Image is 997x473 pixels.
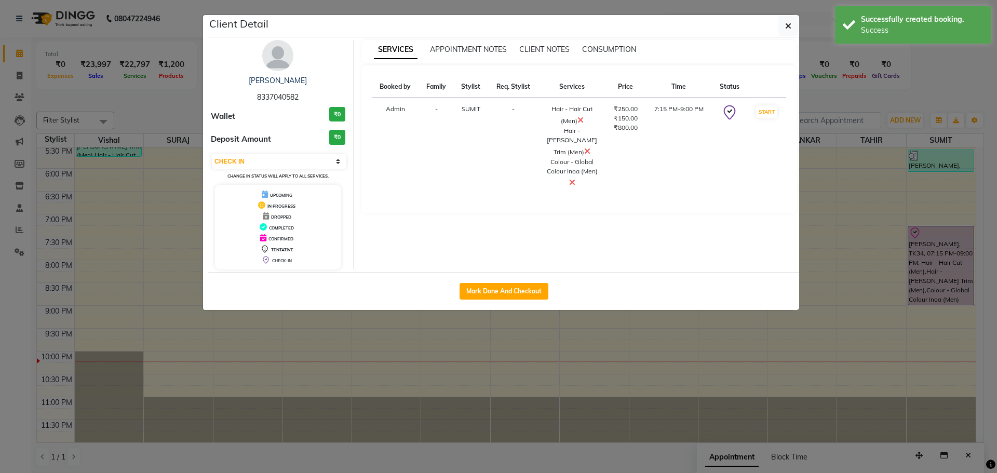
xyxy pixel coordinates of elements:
[209,16,268,32] h5: Client Detail
[488,98,538,195] td: -
[538,76,606,98] th: Services
[262,40,293,71] img: avatar
[460,283,548,300] button: Mark Done And Checkout
[249,76,307,85] a: [PERSON_NAME]
[271,247,293,252] span: TENTATIVE
[269,225,294,231] span: COMPLETED
[462,105,480,113] span: SUMIT
[612,104,639,114] div: ₹250.00
[257,92,299,102] span: 8337040582
[372,98,419,195] td: Admin
[488,76,538,98] th: Req. Stylist
[519,45,570,54] span: CLIENT NOTES
[430,45,507,54] span: APPOINTMENT NOTES
[454,76,488,98] th: Stylist
[211,111,235,123] span: Wallet
[712,76,747,98] th: Status
[329,107,345,122] h3: ₹0
[372,76,419,98] th: Booked by
[329,130,345,145] h3: ₹0
[545,157,600,188] div: Colour - Global Colour Inoa (Men)
[545,126,600,157] div: Hair - [PERSON_NAME] Trim (Men)
[267,204,295,209] span: IN PROGRESS
[272,258,292,263] span: CHECK-IN
[270,193,292,198] span: UPCOMING
[582,45,636,54] span: CONSUMPTION
[612,123,639,132] div: ₹800.00
[419,76,454,98] th: Family
[861,14,983,25] div: Successfully created booking.
[606,76,645,98] th: Price
[645,76,712,98] th: Time
[268,236,293,241] span: CONFIRMED
[419,98,454,195] td: -
[612,114,639,123] div: ₹150.00
[227,173,329,179] small: Change in status will apply to all services.
[211,133,271,145] span: Deposit Amount
[545,104,600,126] div: Hair - Hair Cut (Men)
[756,105,777,118] button: START
[861,25,983,36] div: Success
[374,40,417,59] span: SERVICES
[645,98,712,195] td: 7:15 PM-9:00 PM
[271,214,291,220] span: DROPPED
